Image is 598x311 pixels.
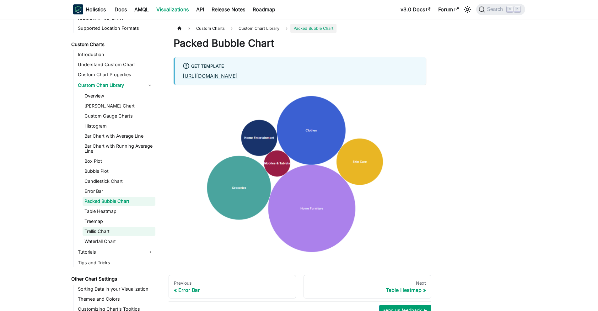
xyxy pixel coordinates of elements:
div: Get Template [183,62,419,71]
a: Custom Gauge Charts [83,112,155,120]
a: [PERSON_NAME] Chart [83,102,155,110]
a: Waterfall Chart [83,237,155,246]
a: Candlestick Chart [83,177,155,186]
a: Bar Chart with Average Line [83,132,155,140]
a: [URL][DOMAIN_NAME] [183,73,238,79]
a: Themes and Colors [76,295,155,303]
a: Tips and Tricks [76,258,155,267]
div: Error Bar [174,287,291,293]
a: Bar Chart with Running Average Line [83,142,155,155]
div: Next [309,280,426,286]
a: Sorting Data in your Visualization [76,285,155,293]
kbd: K [514,6,520,12]
button: Collapse sidebar category 'Custom Chart Library' [144,80,155,90]
img: Holistics [73,4,83,14]
span: Search [485,7,507,12]
kbd: ⌘ [507,6,513,12]
b: Holistics [86,6,106,13]
h1: Packed Bubble Chart [174,37,426,50]
a: Histogram [83,122,155,130]
a: API [192,4,208,14]
a: Home page [174,24,186,33]
button: Switch between dark and light mode (currently light mode) [462,4,472,14]
span: Packed Bubble Chart [290,24,337,33]
div: Previous [174,280,291,286]
a: Introduction [76,50,155,59]
button: Search (Command+K) [476,4,525,15]
a: Visualizations [153,4,192,14]
a: Custom Chart Library [76,80,144,90]
span: Custom Chart Library [239,26,279,31]
a: Supported Location Formats [76,24,155,33]
a: Custom Chart Library [235,24,283,33]
div: Table Heatmap [309,287,426,293]
a: Understand Custom Chart [76,60,155,69]
a: Release Notes [208,4,249,14]
a: Overview [83,92,155,100]
nav: Docs sidebar [67,19,161,311]
a: Other Chart Settings [69,275,155,283]
a: Trellis Chart [83,227,155,236]
a: PreviousError Bar [169,275,296,299]
nav: Breadcrumbs [174,24,426,33]
a: v3.0 Docs [397,4,434,14]
a: Box Plot [83,157,155,166]
a: HolisticsHolistics [73,4,106,14]
a: Custom Chart Properties [76,70,155,79]
a: Roadmap [249,4,279,14]
nav: Docs pages [169,275,431,299]
a: Table Heatmap [83,207,155,216]
a: Custom Charts [69,40,155,49]
a: AMQL [131,4,153,14]
a: Forum [434,4,462,14]
span: Custom Charts [193,24,228,33]
a: Bubble Plot [83,167,155,176]
a: NextTable Heatmap [304,275,431,299]
img: reporting-custom-chart/packed_bubble [174,90,426,258]
a: Tutorials [76,247,155,257]
a: Error Bar [83,187,155,196]
a: Packed Bubble Chart [83,197,155,206]
a: Treemap [83,217,155,226]
a: Docs [111,4,131,14]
